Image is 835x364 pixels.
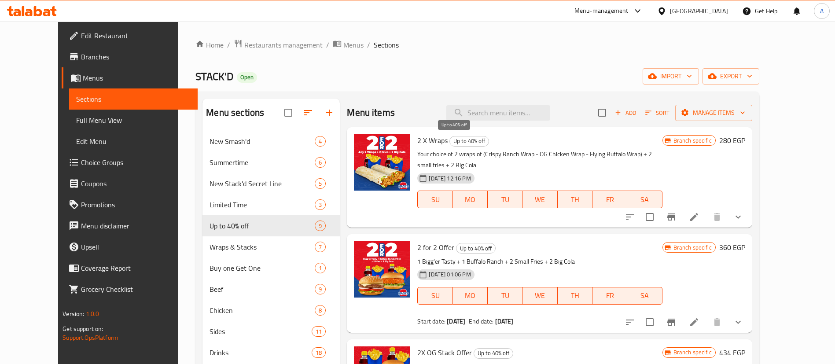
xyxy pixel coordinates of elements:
[631,193,658,206] span: SA
[670,6,728,16] div: [GEOGRAPHIC_DATA]
[417,346,472,359] span: 2X OG Stack Offer
[81,199,191,210] span: Promotions
[456,243,495,254] span: Up to 40% off
[661,206,682,228] button: Branch-specific-item
[315,243,325,251] span: 7
[558,287,592,305] button: TH
[312,347,326,358] div: items
[640,313,659,331] span: Select to update
[733,317,743,327] svg: Show Choices
[210,305,315,316] div: Chicken
[561,193,589,206] span: TH
[76,115,191,125] span: Full Menu View
[820,6,824,16] span: A
[627,191,662,208] button: SA
[210,157,315,168] span: Summertime
[315,137,325,146] span: 4
[312,349,325,357] span: 18
[326,40,329,50] li: /
[719,134,745,147] h6: 280 EGP
[63,308,84,320] span: Version:
[425,174,474,183] span: [DATE] 12:16 PM
[675,105,752,121] button: Manage items
[488,191,522,208] button: TU
[611,106,640,120] button: Add
[417,191,452,208] button: SU
[81,242,191,252] span: Upsell
[319,102,340,123] button: Add section
[81,51,191,62] span: Branches
[237,74,257,81] span: Open
[76,94,191,104] span: Sections
[312,327,325,336] span: 11
[62,25,198,46] a: Edit Restaurant
[202,131,340,152] div: New Smash'd4
[63,332,118,343] a: Support.OpsPlatform
[202,236,340,257] div: Wraps & Stacks7
[417,134,448,147] span: 2 X Wraps
[315,199,326,210] div: items
[202,279,340,300] div: Beef9
[81,30,191,41] span: Edit Restaurant
[614,108,637,118] span: Add
[640,208,659,226] span: Select to update
[210,347,312,358] span: Drinks
[202,342,340,363] div: Drinks18
[210,263,315,273] span: Buy one Get One
[244,40,323,50] span: Restaurants management
[202,321,340,342] div: Sides11
[374,40,399,50] span: Sections
[62,279,198,300] a: Grocery Checklist
[315,284,326,294] div: items
[522,287,557,305] button: WE
[670,136,715,145] span: Branch specific
[650,71,692,82] span: import
[315,242,326,252] div: items
[474,348,513,359] div: Up to 40% off
[561,289,589,302] span: TH
[202,152,340,173] div: Summertime6
[689,212,699,222] a: Edit menu item
[417,149,662,171] p: Your choice of 2 wraps of (Crispy Ranch Wrap - OG Chicken Wrap - Flying Buffalo Wrap) + 2 small f...
[315,178,326,189] div: items
[63,323,103,335] span: Get support on:
[210,326,312,337] span: Sides
[491,193,519,206] span: TU
[526,193,554,206] span: WE
[202,300,340,321] div: Chicken8
[703,68,759,85] button: export
[456,289,484,302] span: MO
[202,173,340,194] div: New Stack'd Secret Line5
[643,68,699,85] button: import
[417,316,445,327] span: Start date:
[279,103,298,122] span: Select all sections
[728,206,749,228] button: show more
[447,316,465,327] b: [DATE]
[491,289,519,302] span: TU
[619,206,640,228] button: sort-choices
[62,46,198,67] a: Branches
[62,257,198,279] a: Coverage Report
[298,102,319,123] span: Sort sections
[227,40,230,50] li: /
[619,312,640,333] button: sort-choices
[210,242,315,252] span: Wraps & Stacks
[526,289,554,302] span: WE
[611,106,640,120] span: Add item
[81,284,191,294] span: Grocery Checklist
[558,191,592,208] button: TH
[315,264,325,272] span: 1
[69,88,198,110] a: Sections
[719,241,745,254] h6: 360 EGP
[706,312,728,333] button: delete
[593,103,611,122] span: Select section
[315,263,326,273] div: items
[315,306,325,315] span: 8
[596,289,624,302] span: FR
[474,348,513,358] span: Up to 40% off
[367,40,370,50] li: /
[210,199,315,210] div: Limited Time
[206,106,264,119] h2: Menu sections
[315,201,325,209] span: 3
